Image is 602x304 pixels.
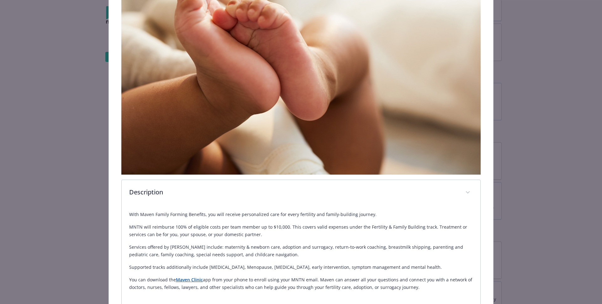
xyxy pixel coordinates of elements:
[129,276,473,291] p: You can download the app from your phone to enroll using your MNTN email. Maven can answer all yo...
[129,211,473,218] p: With Maven Family Forming Benefits, you will receive personalized care for every fertility and fa...
[122,180,481,206] div: Description
[129,243,473,258] p: Services offered by [PERSON_NAME] include: maternity & newborn care, adoption and surrogacy, retu...
[129,187,458,197] p: Description
[129,223,473,238] p: MNTN will reimburse 100% of eligible costs per team member up to $10,000. This covers valid expen...
[176,277,203,283] a: Maven Clinic
[129,263,473,271] p: Supported tracks additionally include [MEDICAL_DATA], Menopause, [MEDICAL_DATA], early interventi...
